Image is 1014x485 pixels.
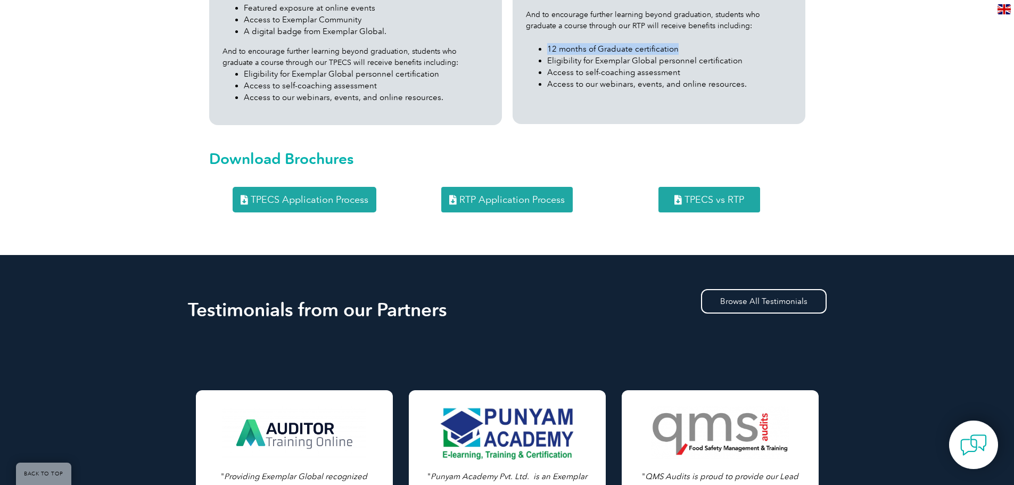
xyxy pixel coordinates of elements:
[547,55,792,67] li: Eligibility for Exemplar Global personnel certification
[685,195,744,204] span: TPECS vs RTP
[997,4,1011,14] img: en
[244,68,489,80] li: Eligibility for Exemplar Global personnel certification
[244,14,489,26] li: Access to Exemplar Community
[209,150,805,167] h2: Download Brochures
[441,187,573,212] a: RTP Application Process
[244,92,489,103] li: Access to our webinars, events, and online resources.
[547,67,792,78] li: Access to self-coaching assessment
[547,78,792,90] li: Access to our webinars, events, and online resources.
[188,301,827,318] h2: Testimonials from our Partners
[16,463,71,485] a: BACK TO TOP
[658,187,760,212] a: TPECS vs RTP
[701,289,827,314] a: Browse All Testimonials
[547,43,792,55] li: 12 months of Graduate certification
[960,432,987,458] img: contact-chat.png
[244,2,489,14] li: Featured exposure at online events
[251,195,368,204] span: TPECS Application Process
[459,195,565,204] span: RTP Application Process
[244,26,489,37] li: A digital badge from Exemplar Global.
[244,80,489,92] li: Access to self-coaching assessment
[233,187,376,212] a: TPECS Application Process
